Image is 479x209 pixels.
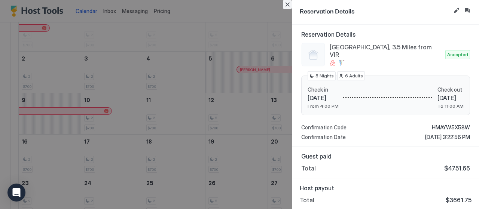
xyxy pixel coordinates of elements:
[463,6,472,15] button: Inbox
[444,165,470,172] span: $4751.66
[447,51,468,58] span: Accepted
[7,184,25,202] div: Open Intercom Messenger
[437,103,464,109] span: To 11:00 AM
[452,6,461,15] button: Edit reservation
[308,86,339,93] span: Check in
[330,43,442,58] span: [GEOGRAPHIC_DATA], 3.5 Miles from VIR
[446,196,472,204] span: $3661.75
[345,73,363,79] span: 6 Adults
[437,86,464,93] span: Check out
[315,73,334,79] span: 5 Nights
[432,124,470,131] span: HMAYW5X58W
[425,134,470,141] span: [DATE] 3:22:56 PM
[308,103,339,109] span: From 4:00 PM
[301,153,470,160] span: Guest paid
[301,31,470,38] span: Reservation Details
[300,196,314,204] span: Total
[301,134,346,141] span: Confirmation Date
[301,124,347,131] span: Confirmation Code
[300,6,451,15] span: Reservation Details
[437,94,464,102] span: [DATE]
[301,165,316,172] span: Total
[308,94,339,102] span: [DATE]
[300,184,472,192] span: Host payout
